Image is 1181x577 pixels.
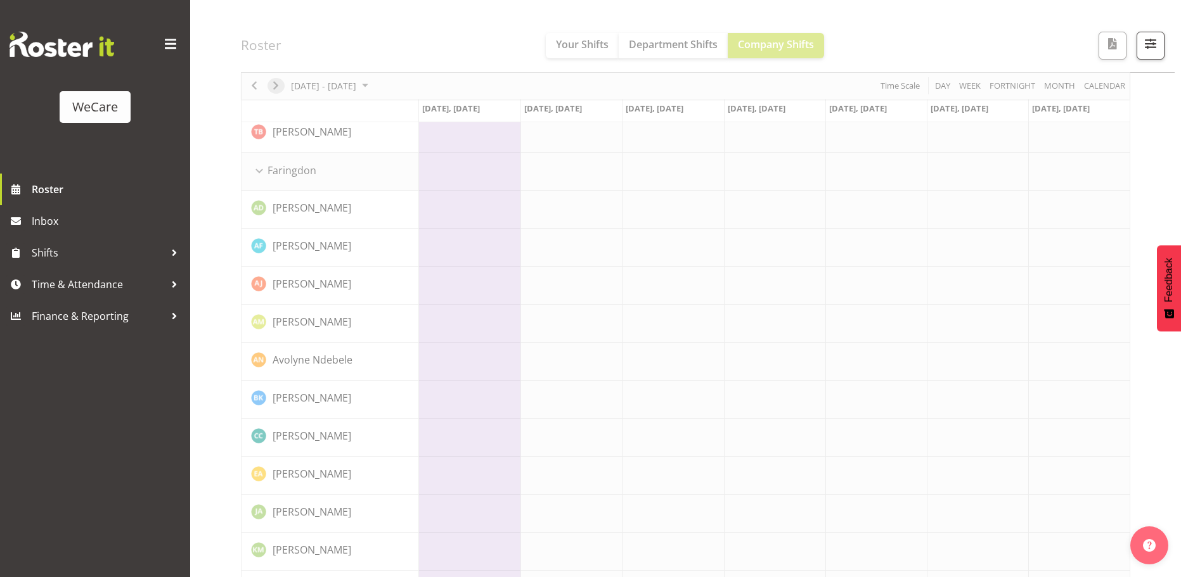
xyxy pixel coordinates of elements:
button: Feedback - Show survey [1157,245,1181,331]
span: Finance & Reporting [32,307,165,326]
span: Feedback [1163,258,1175,302]
button: Filter Shifts [1137,32,1165,60]
img: help-xxl-2.png [1143,539,1156,552]
span: Shifts [32,243,165,262]
span: Inbox [32,212,184,231]
img: Rosterit website logo [10,32,114,57]
span: Time & Attendance [32,275,165,294]
div: WeCare [72,98,118,117]
span: Roster [32,180,184,199]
